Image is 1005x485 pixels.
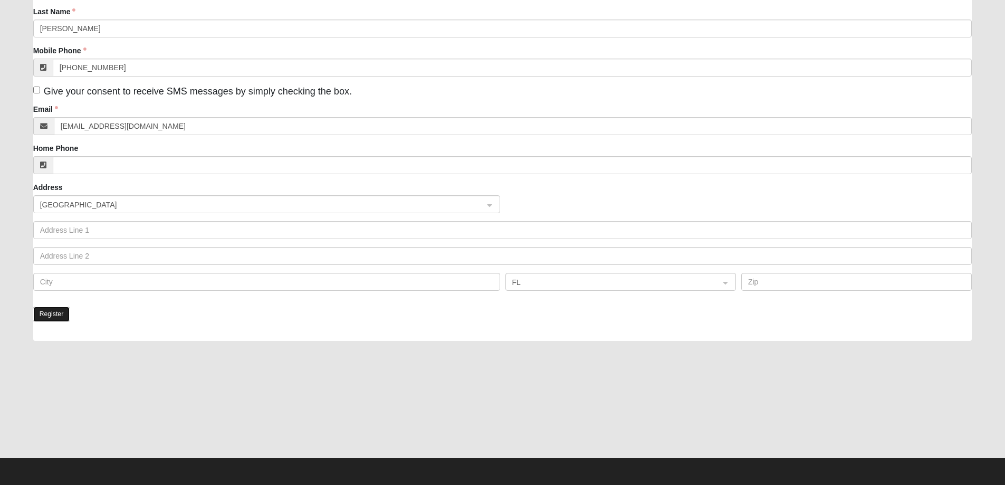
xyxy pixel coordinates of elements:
input: City [33,273,500,291]
span: United States [40,199,474,211]
input: Zip [741,273,972,291]
input: Address Line 1 [33,221,972,239]
span: FL [512,277,710,288]
span: Give your consent to receive SMS messages by simply checking the box. [44,86,352,97]
input: Give your consent to receive SMS messages by simply checking the box. [33,87,40,93]
label: Last Name [33,6,76,17]
label: Mobile Phone [33,45,87,56]
label: Address [33,182,63,193]
label: Home Phone [33,143,79,154]
label: Email [33,104,58,115]
button: Register [33,307,70,322]
input: Address Line 2 [33,247,972,265]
